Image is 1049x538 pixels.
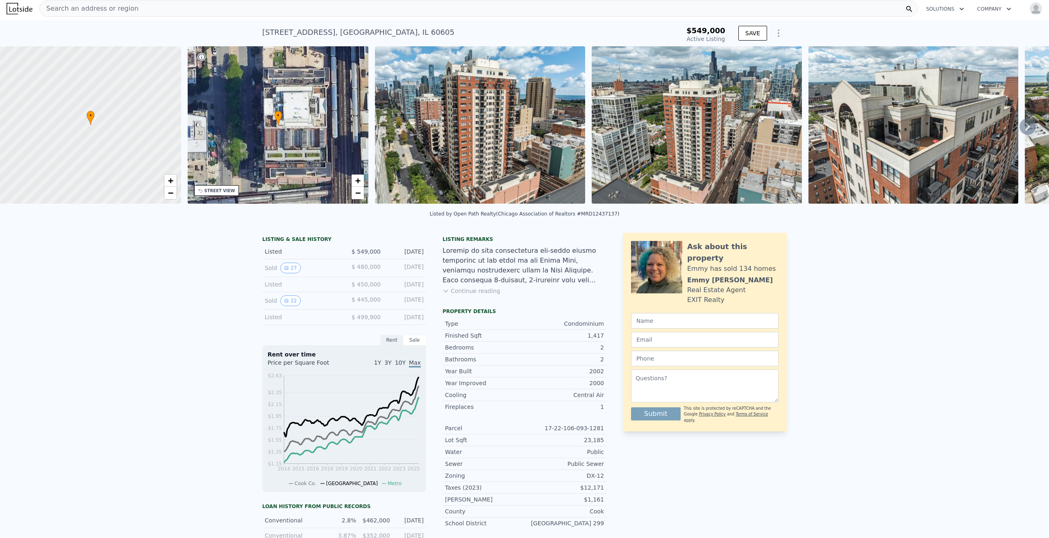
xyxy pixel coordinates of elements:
[770,25,787,41] button: Show Options
[278,466,291,472] tspan: 2014
[687,295,724,305] div: EXIT Realty
[265,295,338,306] div: Sold
[384,359,391,366] span: 3Y
[268,413,282,419] tspan: $1.95
[445,448,524,456] div: Water
[524,424,604,432] div: 17-22-106-093-1281
[204,188,235,194] div: STREET VIEW
[262,503,426,510] div: Loan history from public records
[445,472,524,480] div: Zoning
[631,407,681,420] button: Submit
[524,367,604,375] div: 2002
[350,466,363,472] tspan: 2020
[387,280,424,288] div: [DATE]
[445,320,524,328] div: Type
[524,519,604,527] div: [GEOGRAPHIC_DATA] 299
[352,175,364,187] a: Zoom in
[592,46,802,204] img: Sale: 167352644 Parcel: 19330170
[920,2,971,16] button: Solutions
[7,3,32,14] img: Lotside
[321,466,334,472] tspan: 2018
[387,295,424,306] div: [DATE]
[387,263,424,273] div: [DATE]
[326,481,378,486] span: [GEOGRAPHIC_DATA]
[445,355,524,363] div: Bathrooms
[403,335,426,345] div: Sale
[375,46,585,204] img: Sale: 167352644 Parcel: 19330170
[262,27,454,38] div: [STREET_ADDRESS] , [GEOGRAPHIC_DATA] , IL 60605
[407,466,420,472] tspan: 2025
[274,112,282,119] span: •
[686,26,725,35] span: $549,000
[265,247,338,256] div: Listed
[274,111,282,125] div: •
[443,308,606,315] div: Property details
[86,111,95,125] div: •
[355,175,361,186] span: +
[687,285,746,295] div: Real Estate Agent
[387,247,424,256] div: [DATE]
[387,313,424,321] div: [DATE]
[524,448,604,456] div: Public
[445,343,524,352] div: Bedrooms
[268,350,421,359] div: Rent over time
[445,484,524,492] div: Taxes (2023)
[335,466,348,472] tspan: 2019
[524,343,604,352] div: 2
[327,516,356,524] div: 2.8%
[265,516,322,524] div: Conventional
[524,472,604,480] div: DX-12
[409,359,421,368] span: Max
[524,391,604,399] div: Central Air
[164,187,177,199] a: Zoom out
[268,390,282,395] tspan: $2.35
[684,406,779,423] div: This site is protected by reCAPTCHA and the Google and apply.
[379,466,391,472] tspan: 2022
[352,296,381,303] span: $ 445,000
[1029,2,1042,15] img: avatar
[168,188,173,198] span: −
[699,412,726,416] a: Privacy Policy
[524,379,604,387] div: 2000
[445,436,524,444] div: Lot Sqft
[265,280,338,288] div: Listed
[268,402,282,407] tspan: $2.15
[352,263,381,270] span: $ 480,000
[307,466,319,472] tspan: 2016
[445,331,524,340] div: Finished Sqft
[738,26,767,41] button: SAVE
[388,481,402,486] span: Metro
[445,519,524,527] div: School District
[352,314,381,320] span: $ 499,900
[443,246,606,285] div: Loremip do sita consectetura eli-seddo eiusmo temporinc ut lab etdol ma ali Enima Mini, veniamqu ...
[443,236,606,243] div: Listing remarks
[393,466,406,472] tspan: 2023
[443,287,500,295] button: Continue reading
[524,331,604,340] div: 1,417
[280,295,300,306] button: View historical data
[268,449,282,455] tspan: $1.35
[524,436,604,444] div: 23,185
[524,495,604,504] div: $1,161
[352,281,381,288] span: $ 450,000
[687,264,776,274] div: Emmy has sold 134 homes
[268,373,282,379] tspan: $2.63
[524,507,604,515] div: Cook
[524,484,604,492] div: $12,171
[352,248,381,255] span: $ 549,000
[355,188,361,198] span: −
[268,359,344,372] div: Price per Square Foot
[445,495,524,504] div: [PERSON_NAME]
[364,466,377,472] tspan: 2021
[445,379,524,387] div: Year Improved
[352,187,364,199] a: Zoom out
[736,412,768,416] a: Terms of Service
[265,263,338,273] div: Sold
[395,359,406,366] span: 10Y
[631,332,779,347] input: Email
[445,367,524,375] div: Year Built
[395,516,424,524] div: [DATE]
[445,507,524,515] div: County
[971,2,1018,16] button: Company
[687,275,773,285] div: Emmy [PERSON_NAME]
